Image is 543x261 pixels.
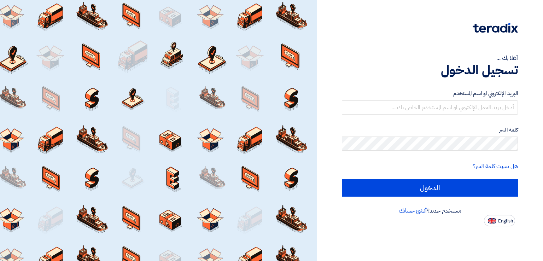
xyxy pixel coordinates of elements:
[342,100,518,115] input: أدخل بريد العمل الإلكتروني او اسم المستخدم الخاص بك ...
[342,126,518,134] label: كلمة السر
[498,219,513,224] span: English
[342,54,518,62] div: أهلا بك ...
[473,162,518,170] a: هل نسيت كلمة السر؟
[473,23,518,33] img: Teradix logo
[342,207,518,215] div: مستخدم جديد؟
[342,89,518,98] label: البريد الإلكتروني او اسم المستخدم
[488,218,496,224] img: en-US.png
[342,62,518,78] h1: تسجيل الدخول
[399,207,427,215] a: أنشئ حسابك
[484,215,515,226] button: English
[342,179,518,197] input: الدخول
